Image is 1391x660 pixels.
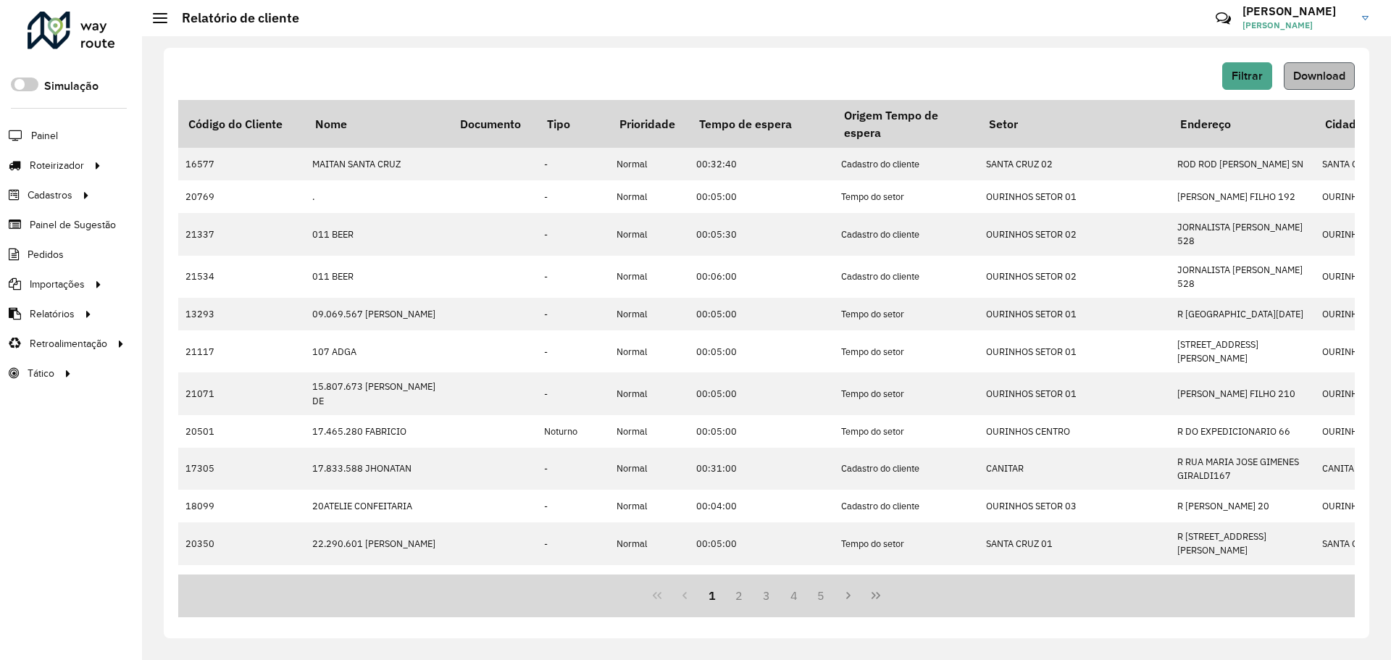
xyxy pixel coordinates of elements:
[698,582,726,609] button: 1
[537,100,609,148] th: Tipo
[537,213,609,255] td: -
[305,415,450,448] td: 17.465.280 FABRICIO
[1170,565,1315,607] td: [STREET_ADDRESS][PERSON_NAME]
[178,415,305,448] td: 20501
[305,522,450,564] td: 22.290.601 [PERSON_NAME]
[689,372,834,414] td: 00:05:00
[609,330,689,372] td: Normal
[780,582,808,609] button: 4
[30,336,107,351] span: Retroalimentação
[979,522,1170,564] td: SANTA CRUZ 01
[725,582,753,609] button: 2
[305,448,450,490] td: 17.833.588 JHONATAN
[609,100,689,148] th: Prioridade
[537,522,609,564] td: -
[1170,213,1315,255] td: JORNALISTA [PERSON_NAME] 528
[305,372,450,414] td: 15.807.673 [PERSON_NAME] DE
[689,490,834,522] td: 00:04:00
[305,330,450,372] td: 107 ADGA
[609,522,689,564] td: Normal
[979,148,1170,180] td: SANTA CRUZ 02
[305,565,450,607] td: 24 HORAS
[537,372,609,414] td: -
[834,180,979,213] td: Tempo do setor
[689,565,834,607] td: 00:05:00
[537,330,609,372] td: -
[689,213,834,255] td: 00:05:30
[834,372,979,414] td: Tempo do setor
[1170,100,1315,148] th: Endereço
[834,448,979,490] td: Cadastro do cliente
[178,490,305,522] td: 18099
[30,277,85,292] span: Importações
[1170,372,1315,414] td: [PERSON_NAME] FILHO 210
[689,522,834,564] td: 00:05:00
[862,582,890,609] button: Last Page
[178,100,305,148] th: Código do Cliente
[537,256,609,298] td: -
[1170,522,1315,564] td: R [STREET_ADDRESS][PERSON_NAME]
[1170,448,1315,490] td: R RUA MARIA JOSE GIMENES GIRALDI167
[178,298,305,330] td: 13293
[1232,70,1263,82] span: Filtrar
[979,213,1170,255] td: OURINHOS SETOR 02
[689,448,834,490] td: 00:31:00
[1208,3,1239,34] a: Contato Rápido
[1170,330,1315,372] td: [STREET_ADDRESS][PERSON_NAME]
[178,372,305,414] td: 21071
[835,582,862,609] button: Next Page
[178,256,305,298] td: 21534
[178,565,305,607] td: 20173
[1170,180,1315,213] td: [PERSON_NAME] FILHO 192
[609,565,689,607] td: Normal
[808,582,835,609] button: 5
[305,490,450,522] td: 20ATELIE CONFEITARIA
[834,565,979,607] td: Tempo do setor
[834,213,979,255] td: Cadastro do cliente
[537,415,609,448] td: Noturno
[1242,19,1351,32] span: [PERSON_NAME]
[1170,148,1315,180] td: ROD ROD [PERSON_NAME] SN
[609,372,689,414] td: Normal
[609,256,689,298] td: Normal
[1222,62,1272,90] button: Filtrar
[834,148,979,180] td: Cadastro do cliente
[689,256,834,298] td: 00:06:00
[305,148,450,180] td: MAITAN SANTA CRUZ
[689,148,834,180] td: 00:32:40
[834,490,979,522] td: Cadastro do cliente
[178,148,305,180] td: 16577
[537,490,609,522] td: -
[305,180,450,213] td: .
[305,256,450,298] td: 011 BEER
[1170,256,1315,298] td: JORNALISTA [PERSON_NAME] 528
[537,565,609,607] td: -
[305,298,450,330] td: 09.069.567 [PERSON_NAME]
[979,330,1170,372] td: OURINHOS SETOR 01
[609,490,689,522] td: Normal
[979,372,1170,414] td: OURINHOS SETOR 01
[834,522,979,564] td: Tempo do setor
[28,188,72,203] span: Cadastros
[834,415,979,448] td: Tempo do setor
[689,415,834,448] td: 00:05:00
[753,582,780,609] button: 3
[178,180,305,213] td: 20769
[305,213,450,255] td: 011 BEER
[178,330,305,372] td: 21117
[689,298,834,330] td: 00:05:00
[979,415,1170,448] td: OURINHOS CENTRO
[979,298,1170,330] td: OURINHOS SETOR 01
[609,448,689,490] td: Normal
[450,100,537,148] th: Documento
[1170,415,1315,448] td: R DO EXPEDICIONARIO 66
[1170,298,1315,330] td: R [GEOGRAPHIC_DATA][DATE]
[834,100,979,148] th: Origem Tempo de espera
[537,180,609,213] td: -
[979,565,1170,607] td: SANTA CRUZ 02
[834,298,979,330] td: Tempo do setor
[979,448,1170,490] td: CANITAR
[167,10,299,26] h2: Relatório de cliente
[537,148,609,180] td: -
[609,415,689,448] td: Normal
